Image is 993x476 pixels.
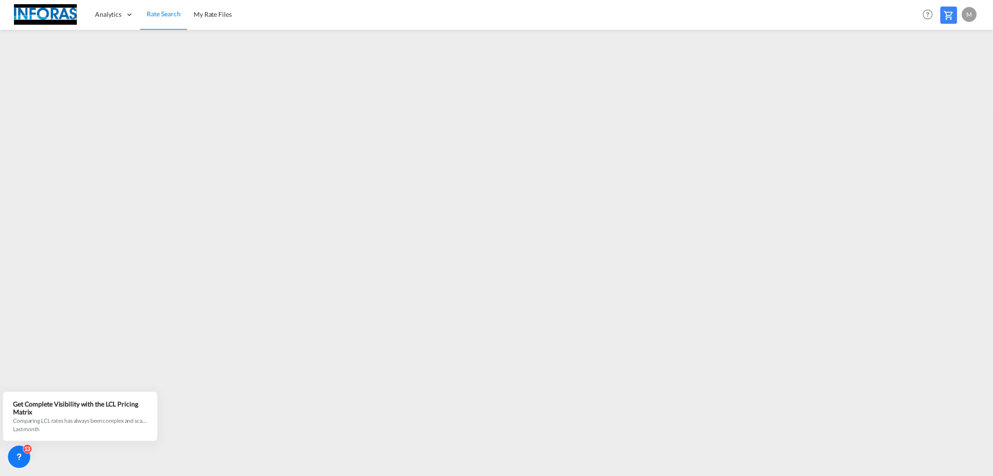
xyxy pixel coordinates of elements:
div: M [962,7,977,22]
span: Analytics [95,10,122,19]
img: eff75c7098ee11eeb65dd1c63e392380.jpg [14,4,77,25]
span: Rate Search [147,10,181,18]
span: My Rate Files [194,10,232,18]
span: Help [920,7,936,22]
div: Help [920,7,940,23]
